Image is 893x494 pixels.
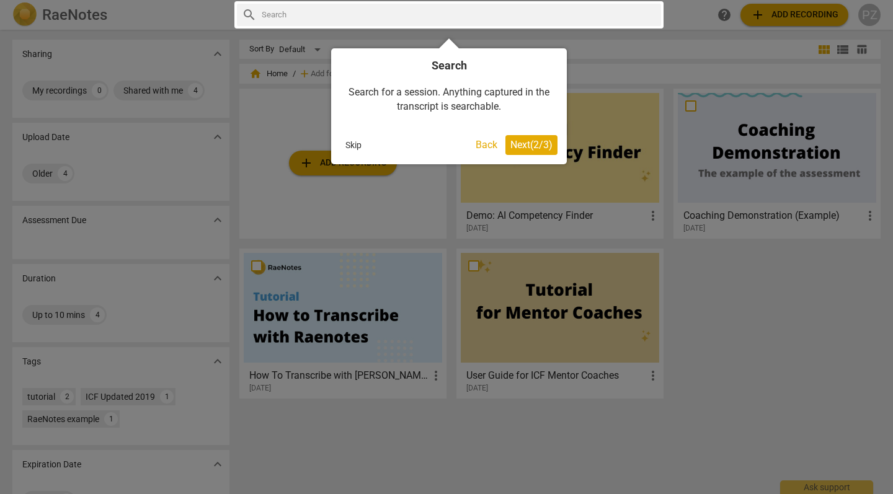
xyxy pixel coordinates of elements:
button: Back [471,135,502,155]
h4: Search [340,58,558,73]
div: Search for a session. Anything captured in the transcript is searchable. [340,73,558,126]
button: Skip [340,136,367,154]
button: Next [505,135,558,155]
span: Next ( 2 / 3 ) [510,139,553,151]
